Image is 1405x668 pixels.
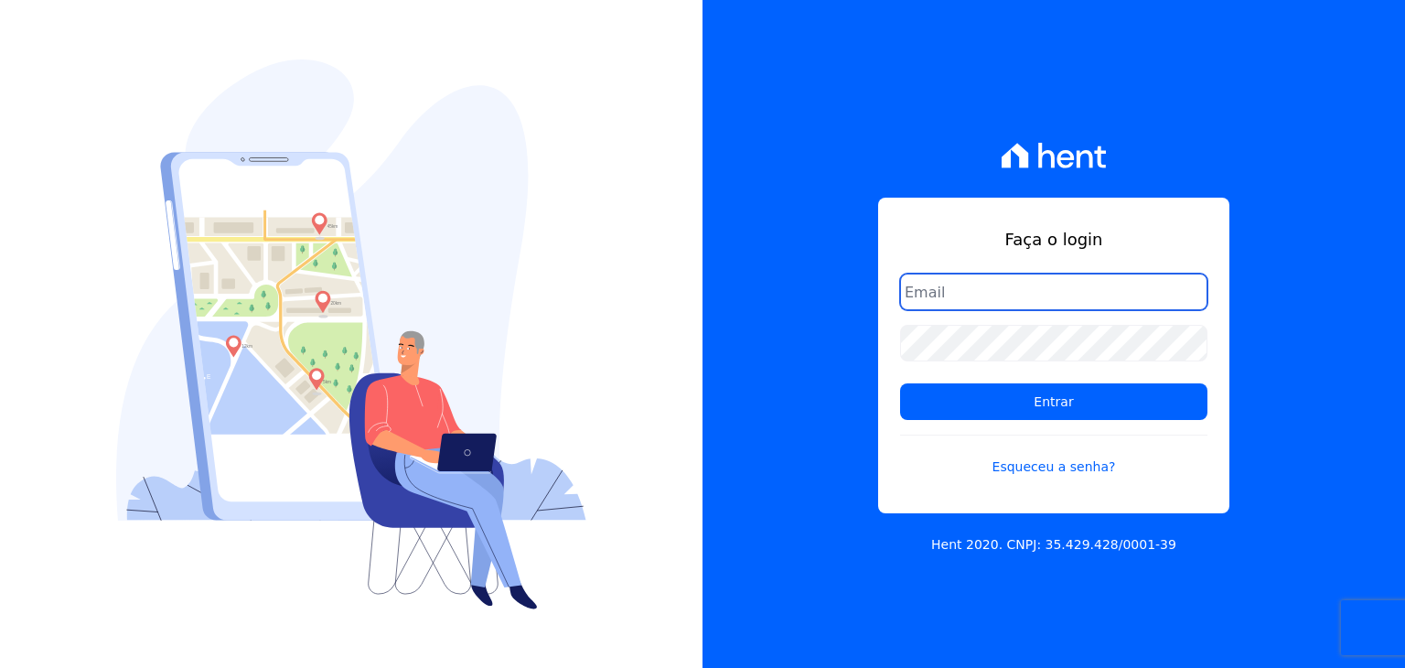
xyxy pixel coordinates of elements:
[116,59,586,609] img: Login
[900,274,1207,310] input: Email
[931,535,1176,555] p: Hent 2020. CNPJ: 35.429.428/0001-39
[900,435,1207,477] a: Esqueceu a senha?
[900,227,1207,252] h1: Faça o login
[900,383,1207,420] input: Entrar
